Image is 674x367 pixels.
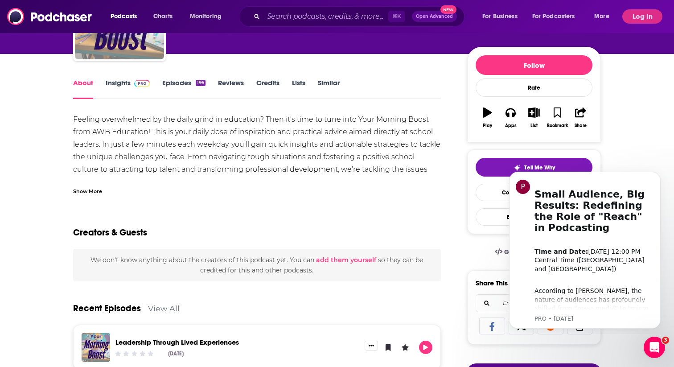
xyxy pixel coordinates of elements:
button: Apps [499,102,522,134]
span: Monitoring [190,10,222,23]
button: add them yourself [316,256,376,264]
img: Leadership Through Lived Experiences [82,333,110,362]
a: Similar [318,78,340,99]
span: ⌘ K [388,11,405,22]
input: Search podcasts, credits, & more... [263,9,388,24]
span: Charts [153,10,173,23]
button: Export One-Sheet [476,208,592,226]
div: Rate [476,78,592,97]
iframe: Intercom live chat [644,337,665,358]
button: Play [419,341,432,354]
div: Apps [505,123,517,128]
div: 196 [196,80,205,86]
button: Follow [476,55,592,75]
button: open menu [104,9,148,24]
span: Open Advanced [416,14,453,19]
button: Bookmark Episode [382,341,395,354]
a: Contact This Podcast [476,184,592,201]
a: View All [148,304,180,313]
button: Open AdvancedNew [412,11,457,22]
div: Community Rating: 0 out of 5 [114,350,155,357]
button: Show More Button [365,341,378,351]
span: For Business [482,10,518,23]
button: Log In [622,9,662,24]
div: [DATE] [168,351,184,357]
iframe: Intercom notifications message [496,164,674,334]
a: InsightsPodchaser Pro [106,78,150,99]
a: Reviews [218,78,244,99]
a: About [73,78,93,99]
a: Episodes196 [162,78,205,99]
div: Share [575,123,587,128]
img: Podchaser Pro [134,80,150,87]
button: Play [476,102,499,134]
button: List [522,102,546,134]
button: open menu [476,9,529,24]
div: Search followers [476,294,592,312]
span: 3 [662,337,669,344]
h2: Creators & Guests [73,227,147,238]
a: Charts [148,9,178,24]
a: Get this podcast via API [488,241,580,263]
span: We don't know anything about the creators of this podcast yet . You can so they can be credited f... [90,256,423,274]
div: List [530,123,538,128]
button: tell me why sparkleTell Me Why [476,158,592,177]
span: For Podcasters [532,10,575,23]
input: Email address... [483,295,585,312]
button: open menu [588,9,621,24]
div: Play [483,123,492,128]
a: Leadership Through Lived Experiences [115,338,239,346]
button: Share [569,102,592,134]
a: Lists [292,78,305,99]
a: Credits [256,78,279,99]
div: Bookmark [547,123,568,128]
div: Search podcasts, credits, & more... [247,6,473,27]
button: Leave a Rating [399,341,412,354]
div: Feeling overwhelmed by the daily grind in education? Then it's time to tune into Your Morning Boo... [73,113,441,226]
button: open menu [184,9,233,24]
img: Podchaser - Follow, Share and Rate Podcasts [7,8,93,25]
a: Recent Episodes [73,303,141,314]
button: open menu [526,9,588,24]
a: Share on Facebook [479,318,505,334]
span: More [594,10,609,23]
h3: Share This Podcast [476,279,536,287]
span: Podcasts [111,10,137,23]
span: New [440,5,456,14]
button: Bookmark [546,102,569,134]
